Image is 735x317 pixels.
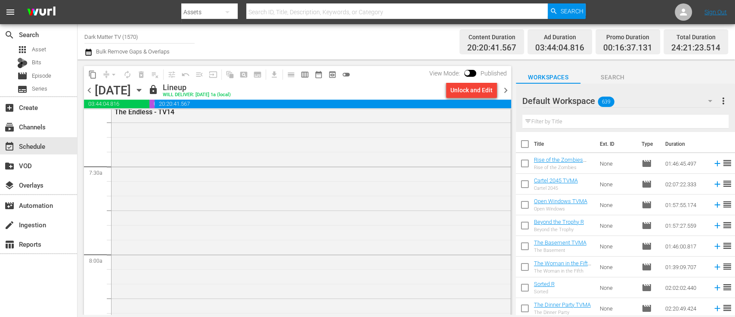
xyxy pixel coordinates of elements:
[596,277,638,298] td: None
[5,7,16,17] span: menu
[596,195,638,215] td: None
[326,68,339,82] span: View Backup
[4,220,15,230] span: Ingestion
[722,220,732,230] span: reorder
[450,82,493,98] div: Unlock and Edit
[467,31,516,43] div: Content Duration
[264,66,281,83] span: Download as CSV
[134,68,148,82] span: Select an event to delete
[522,89,720,113] div: Default Workspace
[220,66,237,83] span: Refresh All Search Blocks
[84,100,149,108] span: 03:44:04.816
[603,31,652,43] div: Promo Duration
[298,68,312,82] span: Week Calendar View
[548,3,586,19] button: Search
[281,66,298,83] span: Day Calendar View
[149,100,154,108] span: 00:16:37.131
[642,200,652,210] span: Episode
[718,96,729,106] span: more_vert
[32,72,51,80] span: Episode
[722,158,732,168] span: reorder
[671,31,720,43] div: Total Duration
[21,2,62,22] img: ans4CAIJ8jUAAAAAAAAAAAAAAAAAAAAAAAAgQb4GAAAAAAAAAAAAAAAAAAAAAAAAJMjXAAAAAAAAAAAAAAAAAAAAAAAAgAT5G...
[534,289,555,295] div: Sorted
[671,43,720,53] span: 24:21:23.514
[4,103,15,113] span: Create
[596,215,638,236] td: None
[17,71,28,81] span: Episode
[535,43,584,53] span: 03:44:04.816
[237,68,251,82] span: Create Search Block
[534,260,591,273] a: The Woman in the Fifth R
[662,277,709,298] td: 02:02:02.440
[32,45,46,54] span: Asset
[722,241,732,251] span: reorder
[660,132,712,156] th: Duration
[179,68,192,82] span: Revert to Primary Episode
[642,262,652,272] span: Episode
[636,132,660,156] th: Type
[86,68,99,82] span: Copy Lineup
[596,174,638,195] td: None
[4,141,15,152] span: Schedule
[713,179,722,189] svg: Add to Schedule
[534,132,595,156] th: Title
[148,85,158,95] span: lock
[301,70,309,79] span: calendar_view_week_outlined
[560,3,583,19] span: Search
[718,91,729,111] button: more_vert
[314,70,323,79] span: date_range_outlined
[148,68,162,82] span: Clear Lineup
[704,9,727,16] a: Sign Out
[339,68,353,82] span: 24 hours Lineup View is OFF
[32,58,41,67] span: Bits
[596,236,638,257] td: None
[713,262,722,272] svg: Add to Schedule
[713,159,722,168] svg: Add to Schedule
[662,153,709,174] td: 01:46:45.497
[163,83,231,92] div: Lineup
[155,100,511,108] span: 20:20:41.567
[534,227,584,232] div: Beyond the Trophy
[17,58,28,68] div: Bits
[17,44,28,55] span: Asset
[534,248,586,253] div: The Basement
[642,303,652,314] span: Episode
[342,70,350,79] span: toggle_off
[206,68,220,82] span: Update Metadata from Key Asset
[4,201,15,211] span: Automation
[580,72,645,83] span: Search
[534,281,555,287] a: Sorted R
[99,68,121,82] span: Remove Gaps & Overlaps
[713,304,722,313] svg: Add to Schedule
[596,153,638,174] td: None
[121,68,134,82] span: Loop Content
[4,161,15,171] span: VOD
[464,70,470,76] span: Toggle to switch from Published to Draft view.
[534,198,587,204] a: Open Windows TVMA
[115,108,461,116] div: The Endless - TV14
[595,132,636,156] th: Ext. ID
[500,85,511,96] span: chevron_right
[446,82,497,98] button: Unlock and Edit
[534,310,591,315] div: The Dinner Party
[598,93,614,111] span: 639
[32,85,47,93] span: Series
[534,268,593,274] div: The Woman in the Fifth
[535,31,584,43] div: Ad Duration
[722,179,732,189] span: reorder
[88,70,97,79] span: content_copy
[312,68,326,82] span: Month Calendar View
[713,200,722,210] svg: Add to Schedule
[192,68,206,82] span: Fill episodes with ad slates
[713,242,722,251] svg: Add to Schedule
[476,70,511,77] span: Published
[4,239,15,250] span: Reports
[722,199,732,210] span: reorder
[4,122,15,132] span: Channels
[642,241,652,251] span: Episode
[722,261,732,272] span: reorder
[596,257,638,277] td: None
[95,83,131,97] div: [DATE]
[534,177,578,184] a: Cartel 2045 TVMA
